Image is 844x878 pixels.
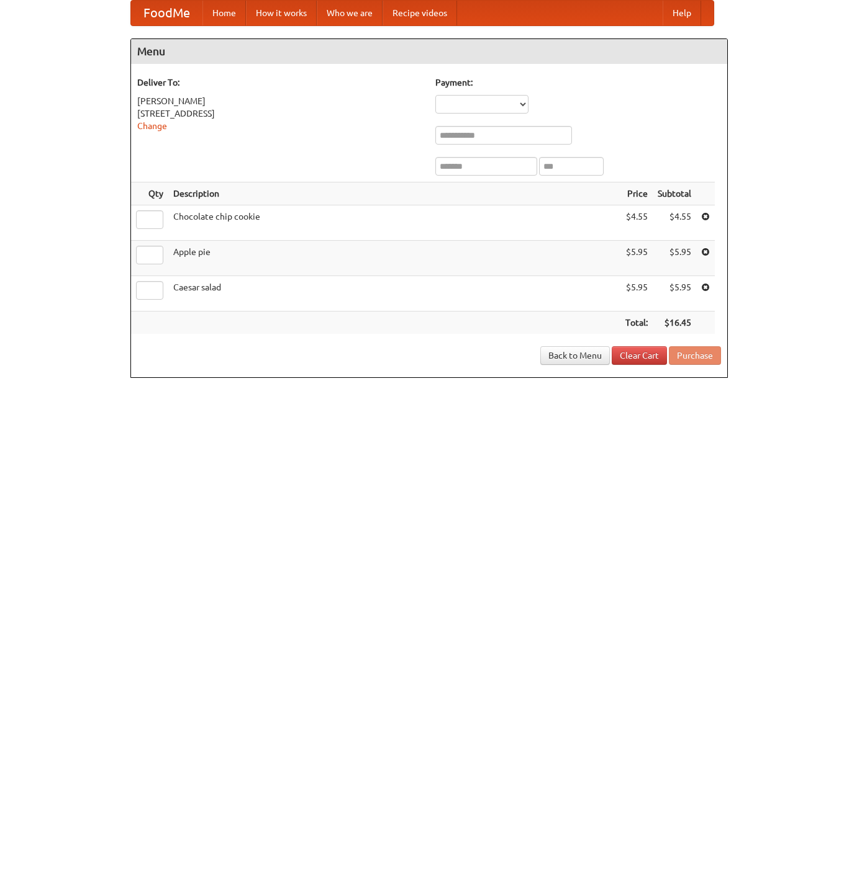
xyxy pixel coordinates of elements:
[653,205,696,241] td: $4.55
[653,276,696,311] td: $5.95
[168,205,620,241] td: Chocolate chip cookie
[620,241,653,276] td: $5.95
[620,182,653,205] th: Price
[620,205,653,241] td: $4.55
[620,276,653,311] td: $5.95
[669,346,721,365] button: Purchase
[137,107,423,120] div: [STREET_ADDRESS]
[168,182,620,205] th: Description
[168,241,620,276] td: Apple pie
[383,1,457,25] a: Recipe videos
[137,76,423,89] h5: Deliver To:
[246,1,317,25] a: How it works
[653,182,696,205] th: Subtotal
[137,95,423,107] div: [PERSON_NAME]
[653,311,696,334] th: $16.45
[131,1,202,25] a: FoodMe
[168,276,620,311] td: Caesar salad
[202,1,246,25] a: Home
[653,241,696,276] td: $5.95
[663,1,701,25] a: Help
[317,1,383,25] a: Who we are
[612,346,667,365] a: Clear Cart
[131,182,168,205] th: Qty
[620,311,653,334] th: Total:
[540,346,610,365] a: Back to Menu
[435,76,721,89] h5: Payment:
[131,39,727,64] h4: Menu
[137,121,167,131] a: Change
